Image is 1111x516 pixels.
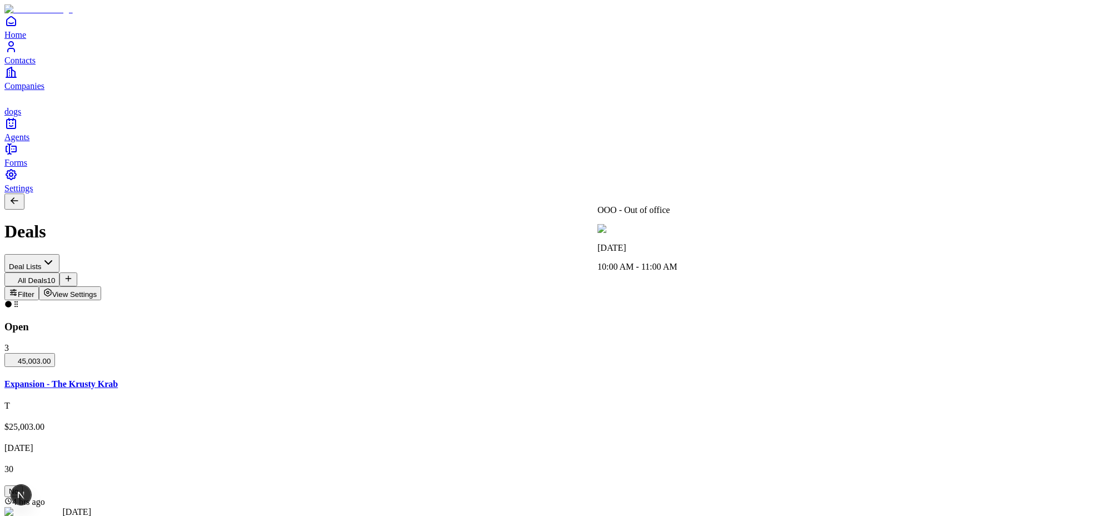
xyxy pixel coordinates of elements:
[4,107,21,116] span: dogs
[4,401,1107,411] div: T
[4,81,44,91] span: Companies
[597,243,677,253] p: [DATE]
[4,343,9,353] span: 3
[4,91,1107,116] a: dogs
[597,262,677,272] p: 10:00 AM - 11:00 AM
[4,30,26,39] span: Home
[9,487,18,495] span: No
[4,443,33,453] span: [DATE]
[4,497,1107,507] div: 4 hrs ago
[4,183,33,193] span: Settings
[4,117,1107,142] a: Agents
[4,221,1107,242] h1: Deals
[18,276,47,285] span: All Deals
[52,290,97,299] span: View Settings
[4,132,29,142] span: Agents
[597,205,677,215] p: OOO - Out of office
[4,422,1107,432] div: $25,003.00
[4,464,1107,474] div: 30
[4,4,73,14] img: Item Brain Logo
[4,158,27,167] span: Forms
[4,56,36,65] span: Contacts
[4,142,1107,167] a: Forms
[4,14,1107,39] a: Home
[18,290,34,299] span: Filter
[47,276,56,285] span: 10
[4,272,59,286] button: All Deals10
[4,464,13,474] span: 30
[4,379,1107,389] a: Expansion - The Krusty Krab
[4,286,39,300] button: Filter
[4,321,1107,333] h3: Open
[4,66,1107,91] a: Companies
[597,224,655,234] img: Next Meeting
[4,40,1107,65] a: Contacts
[4,485,23,497] button: No
[4,422,44,431] span: $25,003.00
[9,357,51,365] span: 45,003.00
[4,168,1107,193] a: Settings
[4,300,1107,367] div: Open345,003.00
[39,286,102,300] button: View Settings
